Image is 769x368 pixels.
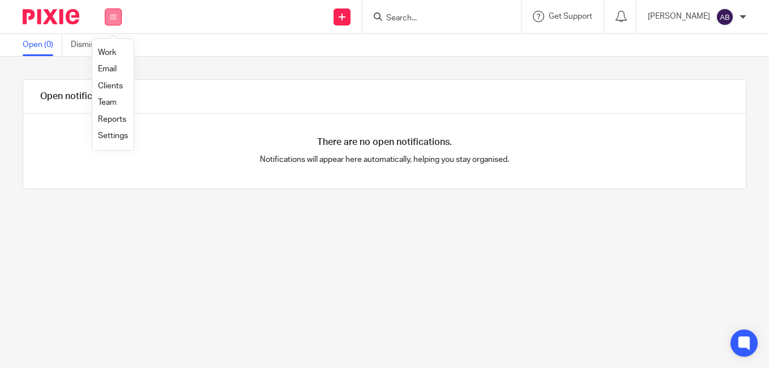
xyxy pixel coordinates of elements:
[98,65,117,73] a: Email
[98,82,123,90] a: Clients
[648,11,710,22] p: [PERSON_NAME]
[23,34,62,56] a: Open (0)
[317,136,452,148] h4: There are no open notifications.
[98,132,128,140] a: Settings
[549,12,592,20] span: Get Support
[716,8,734,26] img: svg%3E
[98,99,117,106] a: Team
[23,9,79,24] img: Pixie
[71,34,116,56] a: Dismissed
[98,115,126,123] a: Reports
[204,154,565,165] p: Notifications will appear here automatically, helping you stay organised.
[98,49,116,57] a: Work
[40,91,118,102] h1: Open notifications
[385,14,487,24] input: Search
